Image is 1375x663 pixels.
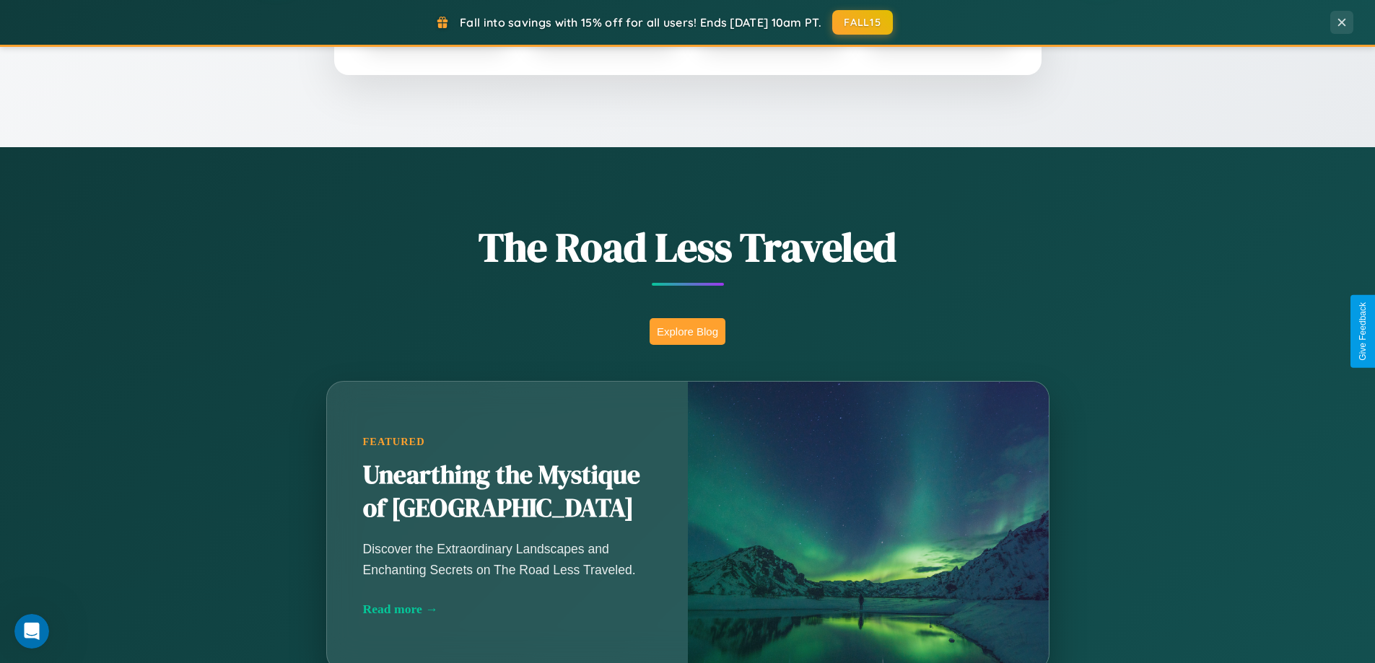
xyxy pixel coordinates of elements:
h1: The Road Less Traveled [255,219,1121,275]
iframe: Intercom live chat [14,614,49,649]
span: Fall into savings with 15% off for all users! Ends [DATE] 10am PT. [460,15,821,30]
div: Featured [363,436,652,448]
button: Explore Blog [650,318,725,345]
button: FALL15 [832,10,893,35]
div: Read more → [363,602,652,617]
div: Give Feedback [1358,302,1368,361]
p: Discover the Extraordinary Landscapes and Enchanting Secrets on The Road Less Traveled. [363,539,652,579]
h2: Unearthing the Mystique of [GEOGRAPHIC_DATA] [363,459,652,525]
